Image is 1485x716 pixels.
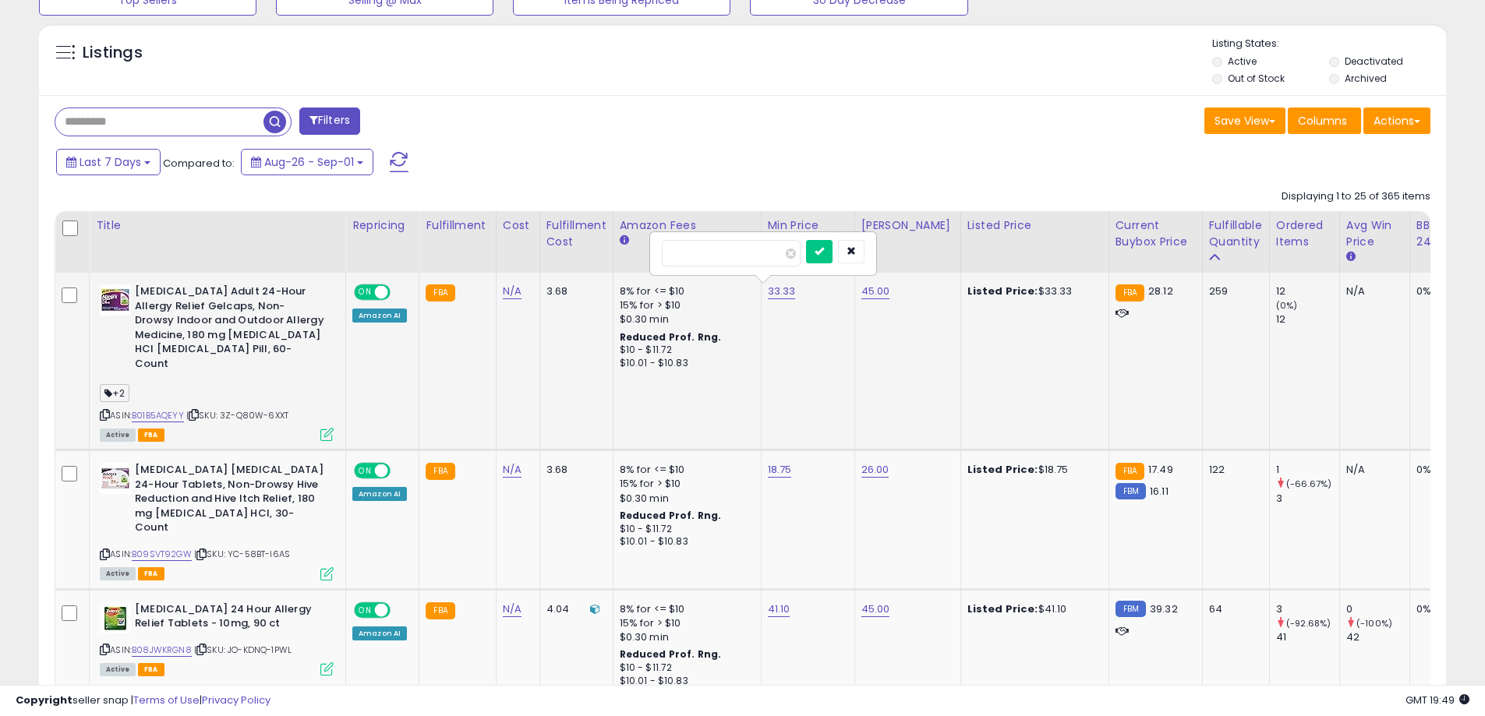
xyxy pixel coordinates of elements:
[56,149,161,175] button: Last 7 Days
[620,630,749,644] div: $0.30 min
[355,464,375,478] span: ON
[768,601,790,617] a: 41.10
[1405,693,1469,707] span: 2025-09-9 19:49 GMT
[1345,55,1403,68] label: Deactivated
[1346,630,1409,644] div: 42
[861,217,954,234] div: [PERSON_NAME]
[546,217,606,250] div: Fulfillment Cost
[1116,284,1144,302] small: FBA
[620,523,749,536] div: $10 - $11.72
[967,462,1038,477] b: Listed Price:
[352,309,407,323] div: Amazon AI
[352,487,407,501] div: Amazon AI
[1148,462,1173,477] span: 17.49
[1363,108,1430,134] button: Actions
[967,601,1038,616] b: Listed Price:
[388,286,413,299] span: OFF
[620,463,749,477] div: 8% for <= $10
[1416,217,1473,250] div: BB Share 24h.
[194,548,290,560] span: | SKU: YC-58BT-I6AS
[620,217,755,234] div: Amazon Fees
[620,602,749,616] div: 8% for <= $10
[768,462,792,478] a: 18.75
[620,492,749,506] div: $0.30 min
[100,567,136,580] span: All listings currently available for purchase on Amazon
[1116,463,1144,480] small: FBA
[861,284,890,299] a: 45.00
[1276,299,1298,312] small: (0%)
[1276,630,1339,644] div: 41
[132,409,184,422] a: B01B5AQEYY
[546,284,601,298] div: 3.68
[967,602,1097,616] div: $41.10
[620,535,749,548] div: $10.01 - $10.83
[1209,284,1257,298] div: 259
[100,663,136,676] span: All listings currently available for purchase on Amazon
[202,693,270,707] a: Privacy Policy
[1204,108,1285,134] button: Save View
[1209,217,1263,250] div: Fulfillable Quantity
[1209,602,1257,616] div: 64
[132,644,192,657] a: B08JWKRGN8
[1346,217,1403,250] div: Avg Win Price
[1148,284,1173,298] span: 28.12
[503,217,533,234] div: Cost
[100,463,131,494] img: 41S8xiQvUyL._SL40_.jpg
[426,217,489,234] div: Fulfillment
[1298,113,1347,129] span: Columns
[100,284,334,439] div: ASIN:
[1286,617,1331,630] small: (-92.68%)
[100,602,334,675] div: ASIN:
[163,156,235,171] span: Compared to:
[546,602,601,616] div: 4.04
[768,284,796,299] a: 33.33
[620,509,722,522] b: Reduced Prof. Rng.
[100,384,129,402] span: +2
[1276,492,1339,506] div: 3
[355,286,375,299] span: ON
[620,661,749,675] div: $10 - $11.72
[241,149,373,175] button: Aug-26 - Sep-01
[1276,312,1339,326] div: 12
[299,108,360,135] button: Filters
[16,693,72,707] strong: Copyright
[503,462,522,478] a: N/A
[96,217,339,234] div: Title
[426,463,454,480] small: FBA
[503,284,522,299] a: N/A
[620,330,722,344] b: Reduced Prof. Rng.
[861,601,890,617] a: 45.00
[135,602,324,635] b: [MEDICAL_DATA] 24 Hour Allergy Relief Tablets - 10mg, 90 ct
[1212,37,1446,51] p: Listing States:
[100,602,131,633] img: 51CPXmdgyeL._SL40_.jpg
[620,284,749,298] div: 8% for <= $10
[1346,250,1356,264] small: Avg Win Price.
[1416,463,1468,477] div: 0%
[620,357,749,370] div: $10.01 - $10.83
[967,284,1097,298] div: $33.33
[1276,602,1339,616] div: 3
[355,603,375,616] span: ON
[620,477,749,491] div: 15% for > $10
[135,284,324,375] b: [MEDICAL_DATA] Adult 24-Hour Allergy Relief Gelcaps, Non-Drowsy Indoor and Outdoor Allergy Medici...
[138,429,164,442] span: FBA
[132,548,192,561] a: B09SVT92GW
[352,217,412,234] div: Repricing
[1346,284,1398,298] div: N/A
[426,602,454,619] small: FBA
[967,284,1038,298] b: Listed Price:
[264,154,354,170] span: Aug-26 - Sep-01
[83,42,143,64] h5: Listings
[1346,602,1409,616] div: 0
[135,463,324,539] b: [MEDICAL_DATA] [MEDICAL_DATA] 24-Hour Tablets, Non-Drowsy Hive Reduction and Hive Itch Relief, 18...
[620,647,722,661] b: Reduced Prof. Rng.
[1282,189,1430,204] div: Displaying 1 to 25 of 365 items
[1150,601,1178,616] span: 39.32
[16,693,270,708] div: seller snap | |
[1356,617,1392,630] small: (-100%)
[967,463,1097,477] div: $18.75
[620,298,749,312] div: 15% for > $10
[768,217,848,234] div: Min Price
[1209,463,1257,477] div: 122
[1416,284,1468,298] div: 0%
